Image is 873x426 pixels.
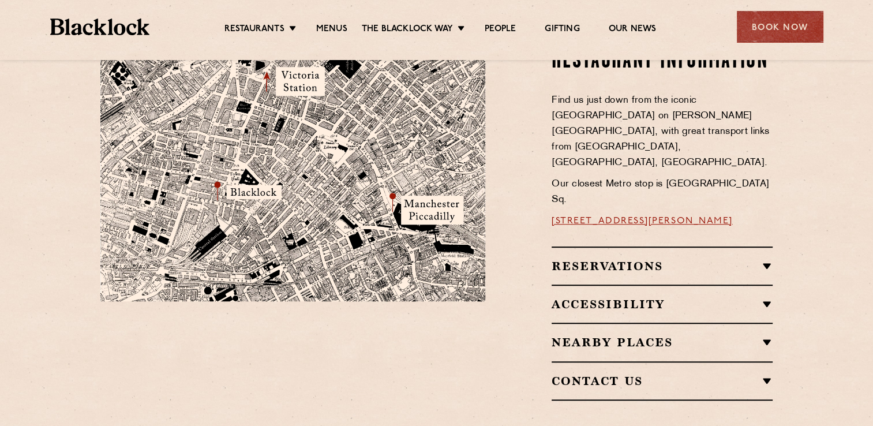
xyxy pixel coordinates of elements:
[552,297,773,311] h2: Accessibility
[361,293,523,401] img: svg%3E
[545,24,579,36] a: Gifting
[316,24,347,36] a: Menus
[552,374,773,388] h2: Contact Us
[552,216,733,226] a: [STREET_ADDRESS][PERSON_NAME]
[552,259,773,273] h2: Reservations
[552,96,770,167] span: Find us just down from the iconic [GEOGRAPHIC_DATA] on [PERSON_NAME][GEOGRAPHIC_DATA], with great...
[609,24,657,36] a: Our News
[485,24,516,36] a: People
[552,47,773,76] h2: Restaurant Information
[224,24,284,36] a: Restaurants
[50,18,150,35] img: BL_Textured_Logo-footer-cropped.svg
[552,335,773,349] h2: Nearby Places
[552,180,769,204] span: Our closest Metro stop is [GEOGRAPHIC_DATA] Sq.
[362,24,453,36] a: The Blacklock Way
[737,11,823,43] div: Book Now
